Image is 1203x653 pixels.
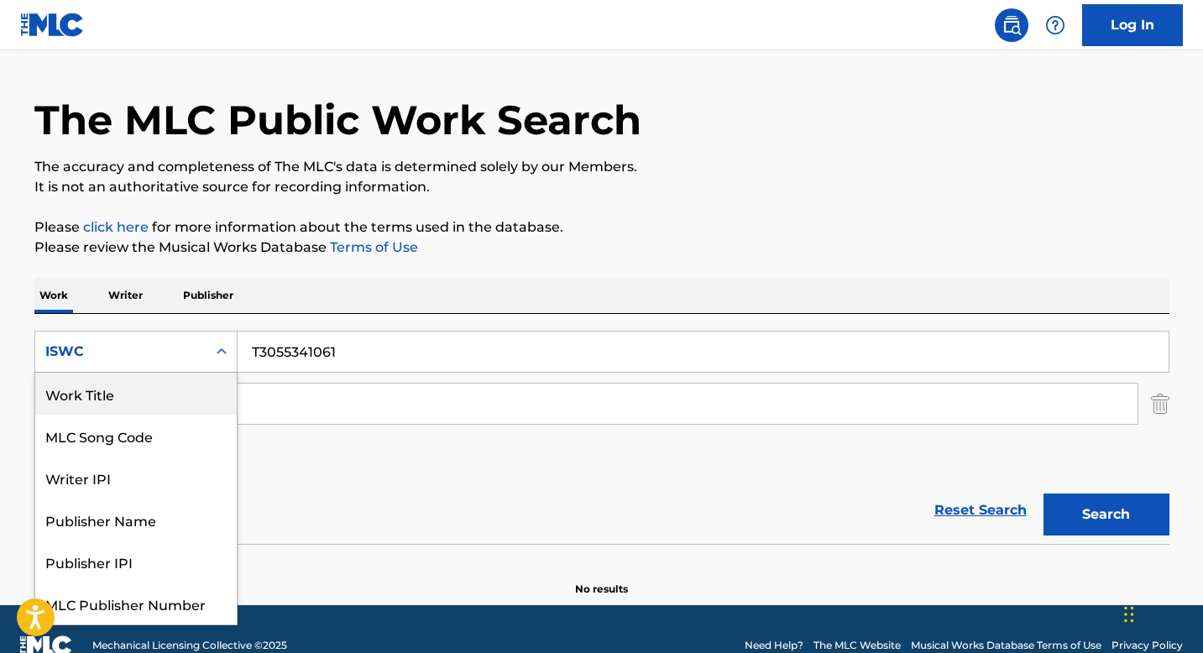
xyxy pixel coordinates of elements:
[35,373,237,415] div: Work Title
[178,278,238,313] p: Publisher
[1045,15,1065,35] img: help
[34,278,73,313] p: Work
[20,13,85,37] img: MLC Logo
[83,219,149,235] a: click here
[35,582,237,624] div: MLC Publisher Number
[1111,638,1183,653] a: Privacy Policy
[1002,15,1022,35] img: search
[35,415,237,457] div: MLC Song Code
[92,638,287,653] span: Mechanical Licensing Collective © 2025
[995,8,1028,42] a: Public Search
[35,499,237,541] div: Publisher Name
[34,177,1169,197] p: It is not an authoritative source for recording information.
[1038,8,1072,42] div: Help
[911,638,1101,653] a: Musical Works Database Terms of Use
[575,562,628,597] p: No results
[327,239,418,255] a: Terms of Use
[103,278,148,313] p: Writer
[813,638,901,653] a: The MLC Website
[34,95,641,145] h1: The MLC Public Work Search
[34,217,1169,238] p: Please for more information about the terms used in the database.
[35,541,237,582] div: Publisher IPI
[1124,589,1134,640] div: Drag
[1043,494,1169,535] button: Search
[745,638,803,653] a: Need Help?
[1151,383,1169,425] img: Delete Criterion
[1082,4,1183,46] a: Log In
[34,157,1169,177] p: The accuracy and completeness of The MLC's data is determined solely by our Members.
[34,238,1169,258] p: Please review the Musical Works Database
[34,331,1169,544] form: Search Form
[35,457,237,499] div: Writer IPI
[926,492,1035,529] a: Reset Search
[45,342,196,362] div: ISWC
[1119,572,1203,653] iframe: Chat Widget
